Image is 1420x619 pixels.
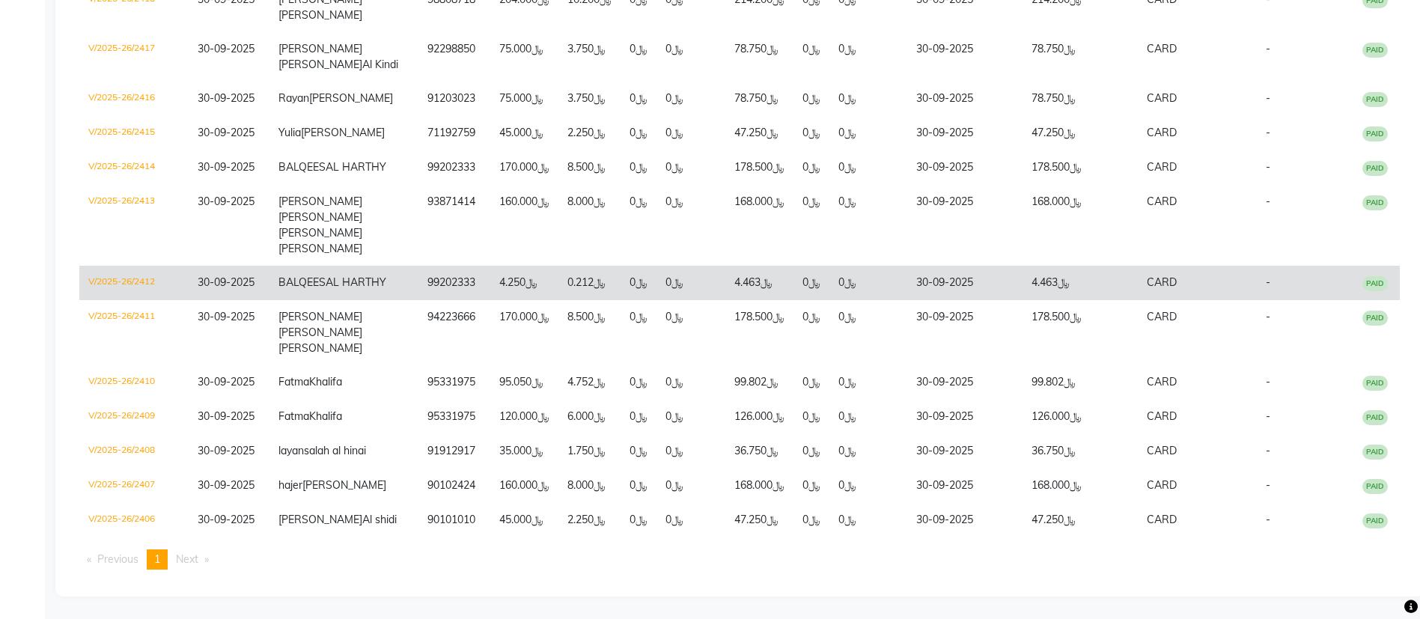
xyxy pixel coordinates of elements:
td: 94223666 [418,300,490,365]
td: ﷼95.050 [490,365,558,400]
td: ﷼0 [656,266,725,300]
td: ﷼0 [793,116,829,150]
span: [PERSON_NAME] [PERSON_NAME] [278,310,362,339]
span: - [1266,91,1270,105]
td: ﷼0 [829,300,907,365]
span: 30-09-2025 [198,275,255,289]
td: V/2025-26/2411 [79,300,189,365]
td: 99202333 [418,150,490,185]
td: ﷼8.000 [558,469,621,503]
span: CARD [1147,126,1177,139]
span: CARD [1147,310,1177,323]
span: - [1266,375,1270,388]
span: CARD [1147,91,1177,105]
td: 30-09-2025 [907,434,1023,469]
td: ﷼0 [621,116,656,150]
span: [PERSON_NAME] [278,242,362,255]
td: ﷼0 [793,400,829,434]
td: 93871414 [418,185,490,266]
td: 71192759 [418,116,490,150]
td: ﷼0 [621,434,656,469]
span: [PERSON_NAME] [309,91,393,105]
span: PAID [1362,276,1388,291]
td: ﷼0 [793,32,829,82]
span: PAID [1362,410,1388,425]
td: ﷼75.000 [490,32,558,82]
td: ﷼8.000 [558,185,621,266]
span: CARD [1147,275,1177,289]
span: CARD [1147,375,1177,388]
span: 30-09-2025 [198,42,255,55]
span: - [1266,195,1270,208]
td: V/2025-26/2406 [79,503,189,537]
span: - [1266,42,1270,55]
td: ﷼126.000 [725,400,793,434]
td: ﷼0 [829,150,907,185]
span: - [1266,160,1270,174]
td: 30-09-2025 [907,365,1023,400]
td: ﷼178.500 [1023,150,1138,185]
span: AL HARTHY [326,160,386,174]
span: 1 [154,552,160,566]
span: 30-09-2025 [198,310,255,323]
td: 99202333 [418,266,490,300]
td: ﷼0 [793,266,829,300]
span: 30-09-2025 [198,160,255,174]
td: 30-09-2025 [907,400,1023,434]
td: ﷼0 [829,266,907,300]
td: ﷼160.000 [490,469,558,503]
td: ﷼170.000 [490,150,558,185]
td: ﷼35.000 [490,434,558,469]
td: ﷼0 [656,400,725,434]
span: PAID [1362,445,1388,460]
span: - [1266,310,1270,323]
td: ﷼0 [621,365,656,400]
span: - [1266,126,1270,139]
span: PAID [1362,513,1388,528]
span: salah al hinai [304,444,366,457]
td: 91203023 [418,82,490,116]
span: - [1266,478,1270,492]
span: BALQEES [278,275,326,289]
span: - [1266,513,1270,526]
td: 30-09-2025 [907,266,1023,300]
td: ﷼178.500 [725,150,793,185]
td: ﷼0 [793,434,829,469]
td: ﷼0 [793,469,829,503]
td: ﷼0 [793,503,829,537]
td: ﷼0 [621,503,656,537]
td: 95331975 [418,400,490,434]
td: ﷼168.000 [1023,469,1138,503]
td: ﷼47.250 [725,503,793,537]
td: 92298850 [418,32,490,82]
td: V/2025-26/2407 [79,469,189,503]
td: ﷼0 [793,300,829,365]
td: ﷼0 [621,150,656,185]
span: Al Kindi [362,58,398,71]
span: AL HARTHY [326,275,386,289]
td: ﷼160.000 [490,185,558,266]
td: ﷼78.750 [1023,32,1138,82]
span: CARD [1147,160,1177,174]
td: ﷼126.000 [1023,400,1138,434]
td: ﷼0 [656,434,725,469]
span: 30-09-2025 [198,478,255,492]
td: ﷼0 [793,365,829,400]
td: 91912917 [418,434,490,469]
span: Fatma [278,409,309,423]
td: ﷼0 [656,503,725,537]
td: ﷼0 [621,300,656,365]
td: ﷼0 [829,185,907,266]
td: 30-09-2025 [907,300,1023,365]
span: PAID [1362,161,1388,176]
span: Rayan [278,91,309,105]
td: ﷼3.750 [558,32,621,82]
span: [PERSON_NAME] [PERSON_NAME] [278,42,362,71]
td: ﷼0 [621,32,656,82]
nav: Pagination [79,549,1400,570]
span: Yulia [278,126,301,139]
td: V/2025-26/2415 [79,116,189,150]
td: ﷼0 [829,469,907,503]
td: ﷼36.750 [725,434,793,469]
span: 30-09-2025 [198,195,255,208]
